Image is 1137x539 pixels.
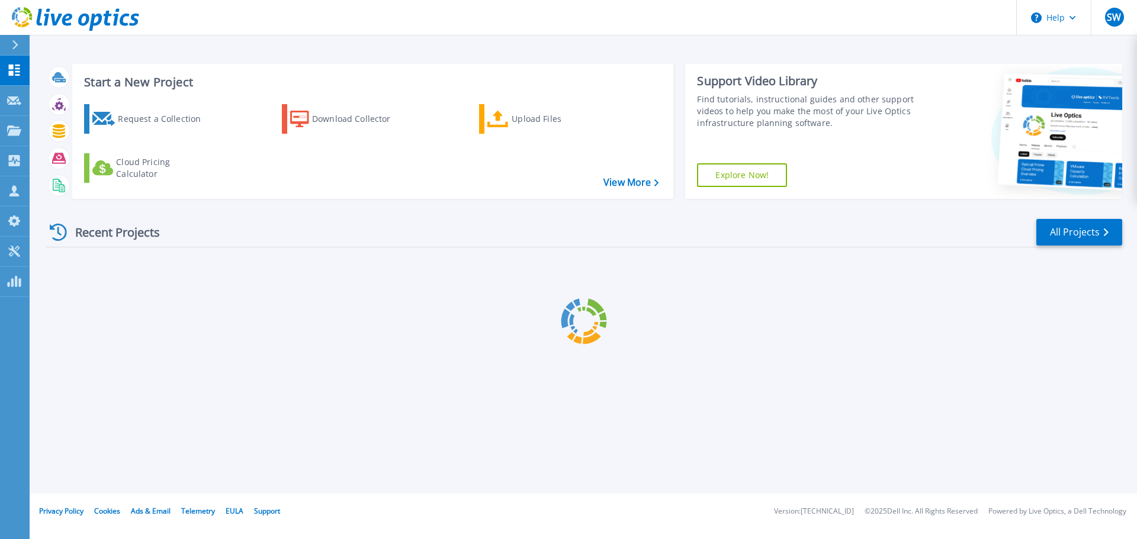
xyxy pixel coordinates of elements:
a: Download Collector [282,104,414,134]
a: Privacy Policy [39,506,83,516]
li: © 2025 Dell Inc. All Rights Reserved [865,508,978,515]
a: View More [603,177,659,188]
a: Cloud Pricing Calculator [84,153,216,183]
div: Download Collector [312,107,407,131]
a: Upload Files [479,104,611,134]
div: Upload Files [512,107,606,131]
a: EULA [226,506,243,516]
div: Support Video Library [697,73,920,89]
a: Telemetry [181,506,215,516]
li: Powered by Live Optics, a Dell Technology [988,508,1126,515]
div: Recent Projects [46,218,176,247]
div: Find tutorials, instructional guides and other support videos to help you make the most of your L... [697,93,920,129]
a: Explore Now! [697,163,787,187]
a: Support [254,506,280,516]
span: SW [1107,12,1121,22]
div: Request a Collection [118,107,213,131]
a: Ads & Email [131,506,171,516]
a: Request a Collection [84,104,216,134]
li: Version: [TECHNICAL_ID] [774,508,854,515]
h3: Start a New Project [84,76,659,89]
div: Cloud Pricing Calculator [116,156,211,180]
a: All Projects [1036,219,1122,246]
a: Cookies [94,506,120,516]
